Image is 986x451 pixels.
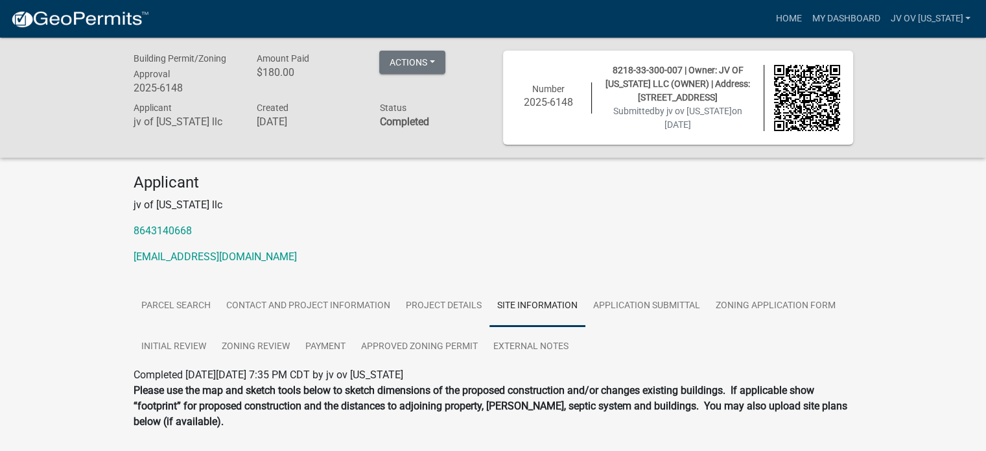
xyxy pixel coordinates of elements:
a: Home [770,6,806,31]
span: Completed [DATE][DATE] 7:35 PM CDT by jv ov [US_STATE] [134,369,403,381]
h6: [DATE] [256,116,360,128]
span: Building Permit/Zoning Approval [134,53,226,79]
a: Zoning Application Form [708,286,843,327]
h6: jv of [US_STATE] llc [134,116,237,128]
a: Contact and Project Information [218,286,398,327]
a: External Notes [486,326,576,368]
h6: $180.00 [256,66,360,79]
span: 8218-33-300-007 | Owner: JV OF [US_STATE] LLC (OWNER) | Address: [STREET_ADDRESS] [605,65,750,103]
h4: Applicant [134,173,853,192]
a: Payment [298,326,353,368]
a: Site Information [489,286,585,327]
span: Applicant [134,103,172,113]
span: Number [532,84,565,94]
a: Application Submittal [585,286,708,327]
a: Parcel search [134,286,218,327]
span: by jv ov [US_STATE] [655,106,732,116]
a: Initial Review [134,326,214,368]
strong: Please use the map and sketch tools below to sketch dimensions of the proposed construction and/o... [134,384,847,428]
a: 8643140668 [134,225,192,237]
span: Amount Paid [256,53,309,64]
a: jv ov [US_STATE] [885,6,976,31]
span: Status [379,103,406,113]
a: My Dashboard [806,6,885,31]
a: Zoning Review [214,326,298,368]
a: Project Details [398,286,489,327]
a: [EMAIL_ADDRESS][DOMAIN_NAME] [134,250,297,263]
h6: 2025-6148 [134,82,237,94]
strong: Completed [379,116,428,128]
span: Submitted on [DATE] [613,106,742,130]
p: jv of [US_STATE] llc [134,197,853,213]
span: Created [256,103,288,113]
h6: 2025-6148 [516,96,582,108]
a: Approved Zoning Permit [353,326,486,368]
button: Actions [379,51,445,74]
img: QR code [774,65,840,131]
